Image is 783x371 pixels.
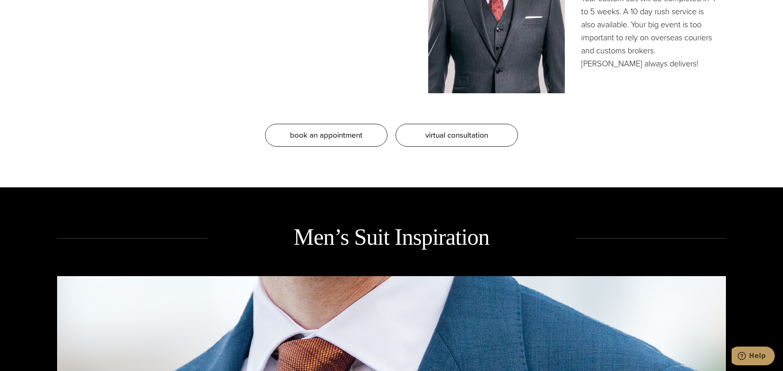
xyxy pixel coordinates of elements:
span: virtual consultation [425,129,488,141]
span: book an appointment [290,129,363,141]
h2: Men’s Suit Inspiration [208,222,575,252]
a: book an appointment [265,124,387,147]
iframe: Opens a widget where you can chat to one of our agents [732,347,775,367]
a: virtual consultation [396,124,518,147]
